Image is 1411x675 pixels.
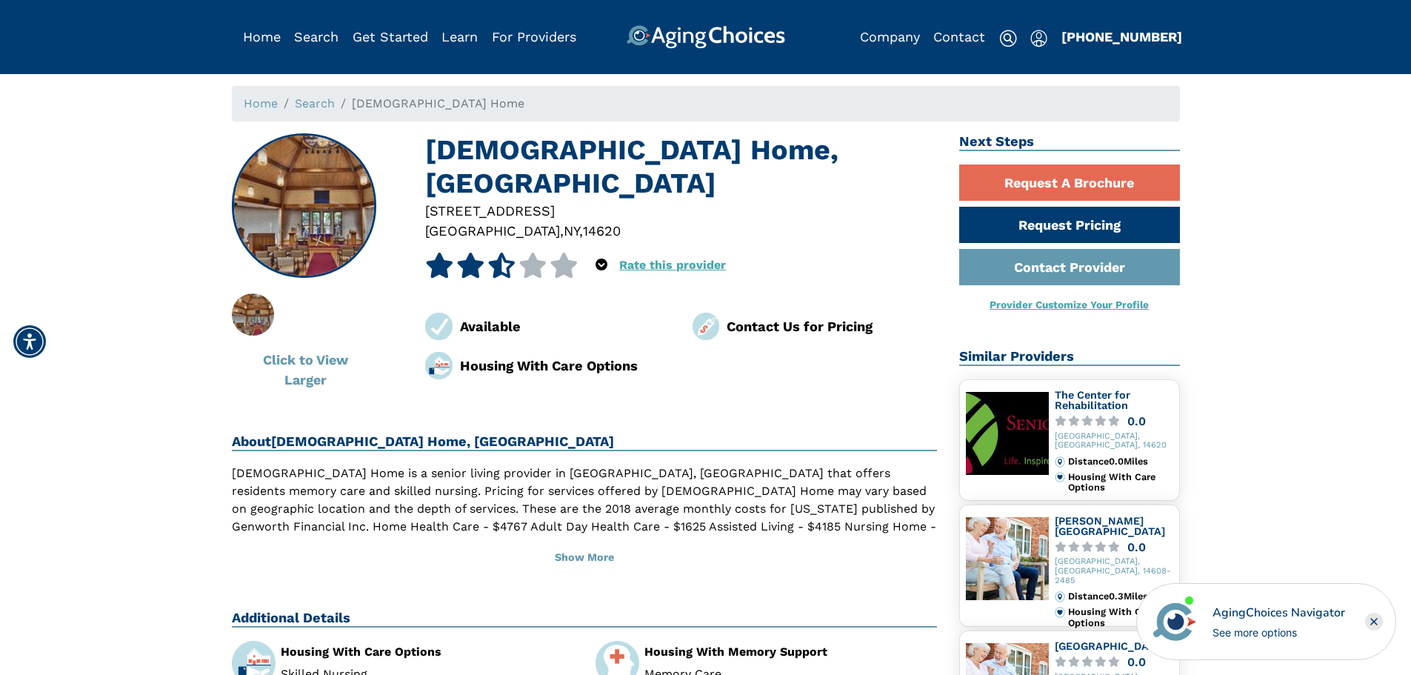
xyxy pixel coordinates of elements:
[295,96,335,110] a: Search
[1212,625,1345,640] div: See more options
[1127,416,1146,427] div: 0.0
[1061,29,1182,44] a: [PHONE_NUMBER]
[232,433,938,451] h2: About [DEMOGRAPHIC_DATA] Home, [GEOGRAPHIC_DATA]
[243,29,281,44] a: Home
[579,223,583,239] span: ,
[1055,607,1065,617] img: primary.svg
[425,133,937,201] h1: [DEMOGRAPHIC_DATA] Home, [GEOGRAPHIC_DATA]
[1055,456,1065,467] img: distance.svg
[619,258,726,272] a: Rate this provider
[232,342,380,398] button: Click to View Larger
[294,25,338,49] div: Popover trigger
[353,29,428,44] a: Get Started
[281,646,573,658] div: Housing With Care Options
[460,316,670,336] div: Available
[999,30,1017,47] img: search-icon.svg
[460,356,670,376] div: Housing With Care Options
[959,164,1180,201] a: Request A Brochure
[564,223,579,239] span: NY
[216,293,290,336] img: Episcopal Church Home, Rochester NY
[294,29,338,44] a: Search
[425,201,937,221] div: [STREET_ADDRESS]
[232,465,938,571] p: [DEMOGRAPHIC_DATA] Home is a senior living provider in [GEOGRAPHIC_DATA], [GEOGRAPHIC_DATA] that ...
[626,25,784,49] img: AgingChoices
[860,29,920,44] a: Company
[232,610,938,628] h2: Additional Details
[13,325,46,358] div: Accessibility Menu
[959,348,1180,366] h2: Similar Providers
[1055,416,1173,427] a: 0.0
[1150,596,1200,647] img: avatar
[1212,604,1345,622] div: AgingChoices Navigator
[1055,515,1165,537] a: [PERSON_NAME][GEOGRAPHIC_DATA]
[244,96,278,110] a: Home
[644,646,937,658] div: Housing With Memory Support
[1068,472,1173,493] div: Housing With Care Options
[1030,30,1047,47] img: user-icon.svg
[1127,542,1146,553] div: 0.0
[959,207,1180,243] a: Request Pricing
[492,29,576,44] a: For Providers
[1068,456,1173,467] div: Distance 0.0 Miles
[233,135,375,277] img: Episcopal Church Home, Rochester NY
[959,133,1180,151] h2: Next Steps
[1068,591,1173,602] div: Distance 0.3 Miles
[1055,640,1165,652] a: [GEOGRAPHIC_DATA]
[1055,591,1065,602] img: distance.svg
[596,253,607,278] div: Popover trigger
[933,29,985,44] a: Contact
[727,316,937,336] div: Contact Us for Pricing
[1068,607,1173,628] div: Housing With Care Options
[232,86,1180,122] nav: breadcrumb
[583,221,621,241] div: 14620
[1365,613,1383,631] div: Close
[1055,472,1065,482] img: primary.svg
[232,542,938,574] button: Show More
[352,96,524,110] span: [DEMOGRAPHIC_DATA] Home
[560,223,564,239] span: ,
[1055,557,1173,585] div: [GEOGRAPHIC_DATA], [GEOGRAPHIC_DATA], 14608-2485
[441,29,478,44] a: Learn
[1030,25,1047,49] div: Popover trigger
[1055,389,1130,411] a: The Center for Rehabilitation
[1055,656,1173,668] a: 0.0
[959,249,1180,285] a: Contact Provider
[990,299,1149,310] a: Provider Customize Your Profile
[1127,656,1146,668] div: 0.0
[1055,542,1173,553] a: 0.0
[425,223,560,239] span: [GEOGRAPHIC_DATA]
[1055,432,1173,451] div: [GEOGRAPHIC_DATA], [GEOGRAPHIC_DATA], 14620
